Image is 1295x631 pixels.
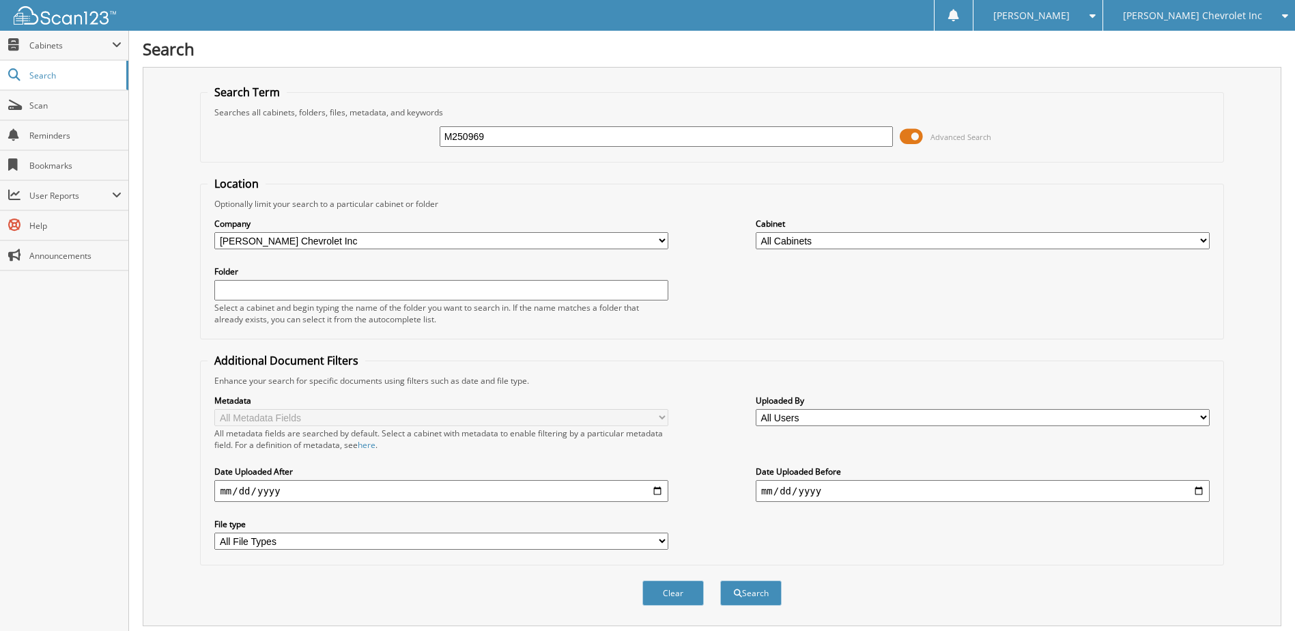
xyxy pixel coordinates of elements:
label: Folder [214,266,668,277]
label: Uploaded By [756,395,1210,406]
label: Company [214,218,668,229]
span: [PERSON_NAME] [993,12,1070,20]
div: Enhance your search for specific documents using filters such as date and file type. [208,375,1216,387]
iframe: Chat Widget [1227,565,1295,631]
img: scan123-logo-white.svg [14,6,116,25]
span: Scan [29,100,122,111]
label: File type [214,518,668,530]
h1: Search [143,38,1281,60]
span: [PERSON_NAME] Chevrolet Inc [1123,12,1262,20]
label: Date Uploaded After [214,466,668,477]
input: start [214,480,668,502]
span: Search [29,70,119,81]
span: Advanced Search [930,132,991,142]
div: Searches all cabinets, folders, files, metadata, and keywords [208,107,1216,118]
a: here [358,439,375,451]
span: User Reports [29,190,112,201]
button: Clear [642,580,704,606]
span: Help [29,220,122,232]
div: Select a cabinet and begin typing the name of the folder you want to search in. If the name match... [214,302,668,325]
span: Cabinets [29,40,112,51]
label: Metadata [214,395,668,406]
legend: Search Term [208,85,287,100]
span: Announcements [29,250,122,262]
legend: Additional Document Filters [208,353,365,368]
button: Search [720,580,782,606]
legend: Location [208,176,266,191]
span: Bookmarks [29,160,122,171]
label: Date Uploaded Before [756,466,1210,477]
span: Reminders [29,130,122,141]
label: Cabinet [756,218,1210,229]
div: All metadata fields are searched by default. Select a cabinet with metadata to enable filtering b... [214,427,668,451]
input: end [756,480,1210,502]
div: Optionally limit your search to a particular cabinet or folder [208,198,1216,210]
